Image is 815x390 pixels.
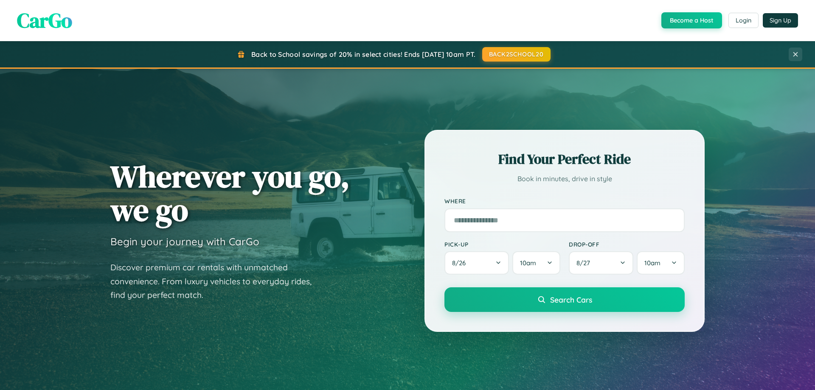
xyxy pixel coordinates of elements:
label: Pick-up [444,241,560,248]
span: Back to School savings of 20% in select cities! Ends [DATE] 10am PT. [251,50,475,59]
button: BACK2SCHOOL20 [482,47,551,62]
span: Search Cars [550,295,592,304]
h2: Find Your Perfect Ride [444,150,685,168]
label: Drop-off [569,241,685,248]
span: CarGo [17,6,72,34]
span: 10am [644,259,660,267]
label: Where [444,198,685,205]
span: 8 / 26 [452,259,470,267]
button: Sign Up [763,13,798,28]
button: Login [728,13,759,28]
button: 10am [637,251,685,275]
button: 8/27 [569,251,633,275]
button: Become a Host [661,12,722,28]
button: 8/26 [444,251,509,275]
p: Discover premium car rentals with unmatched convenience. From luxury vehicles to everyday rides, ... [110,261,323,302]
h3: Begin your journey with CarGo [110,235,259,248]
h1: Wherever you go, we go [110,160,350,227]
p: Book in minutes, drive in style [444,173,685,185]
span: 8 / 27 [576,259,594,267]
button: 10am [512,251,560,275]
span: 10am [520,259,536,267]
button: Search Cars [444,287,685,312]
